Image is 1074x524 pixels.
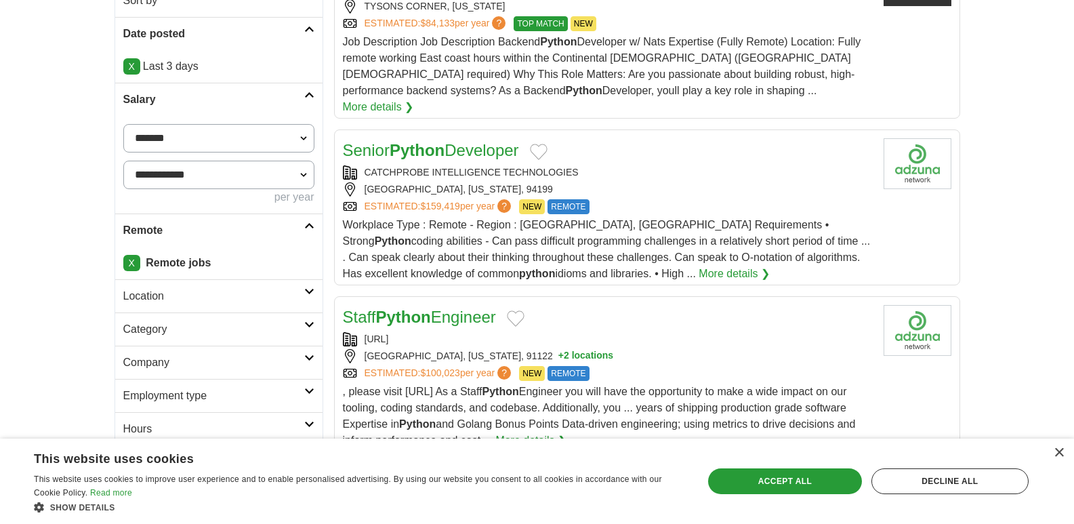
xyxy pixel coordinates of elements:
[115,83,323,116] a: Salary
[497,366,511,380] span: ?
[566,85,602,96] strong: Python
[548,366,589,381] span: REMOTE
[1054,448,1064,458] div: Close
[343,99,414,115] a: More details ❯
[420,18,455,28] span: $84,133
[115,279,323,313] a: Location
[123,92,304,108] h2: Salary
[123,388,304,404] h2: Employment type
[34,500,684,514] div: Show details
[514,16,567,31] span: TOP MATCH
[548,199,589,214] span: REMOTE
[884,138,951,189] img: Company logo
[365,199,514,214] a: ESTIMATED:$159,419per year?
[699,266,770,282] a: More details ❯
[123,321,304,338] h2: Category
[123,288,304,304] h2: Location
[540,36,577,47] strong: Python
[115,313,323,346] a: Category
[115,412,323,445] a: Hours
[115,214,323,247] a: Remote
[123,355,304,371] h2: Company
[365,16,509,31] a: ESTIMATED:$84,133per year?
[343,308,496,326] a: StaffPythonEngineer
[390,141,445,159] strong: Python
[146,257,211,268] strong: Remote jobs
[115,346,323,379] a: Company
[530,144,548,160] button: Add to favorite jobs
[558,349,613,363] button: +2 locations
[871,468,1029,494] div: Decline all
[343,332,873,346] div: [URL]
[708,468,862,494] div: Accept all
[420,367,459,378] span: $100,023
[343,36,861,96] span: Job Description Job Description Backend Developer w/ Nats Expertise (Fully Remote) Location: Full...
[343,349,873,363] div: [GEOGRAPHIC_DATA], [US_STATE], 91122
[492,16,505,30] span: ?
[519,199,545,214] span: NEW
[343,386,856,446] span: , please visit [URL] As a Staff Engineer you will have the opportunity to make a wide impact on o...
[123,58,140,75] a: X
[420,201,459,211] span: $159,419
[123,255,140,271] a: X
[343,182,873,197] div: [GEOGRAPHIC_DATA], [US_STATE], 94199
[343,219,871,279] span: Workplace Type : Remote - Region : [GEOGRAPHIC_DATA], [GEOGRAPHIC_DATA] Requirements • Strong cod...
[115,379,323,412] a: Employment type
[519,268,555,279] strong: python
[399,418,436,430] strong: Python
[482,386,519,397] strong: Python
[495,432,566,449] a: More details ❯
[343,141,519,159] a: SeniorPythonDeveloper
[343,165,873,180] div: CATCHPROBE INTELLIGENCE TECHNOLOGIES
[497,199,511,213] span: ?
[123,189,314,205] div: per year
[375,235,411,247] strong: Python
[123,58,314,75] p: Last 3 days
[507,310,524,327] button: Add to favorite jobs
[519,366,545,381] span: NEW
[365,366,514,381] a: ESTIMATED:$100,023per year?
[90,488,132,498] a: Read more, opens a new window
[123,222,304,239] h2: Remote
[375,308,430,326] strong: Python
[884,305,951,356] img: Company logo
[123,26,304,42] h2: Date posted
[115,17,323,50] a: Date posted
[34,447,650,467] div: This website uses cookies
[571,16,596,31] span: NEW
[34,475,662,498] span: This website uses cookies to improve user experience and to enable personalised advertising. By u...
[558,349,564,363] span: +
[50,503,115,512] span: Show details
[123,421,304,437] h2: Hours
